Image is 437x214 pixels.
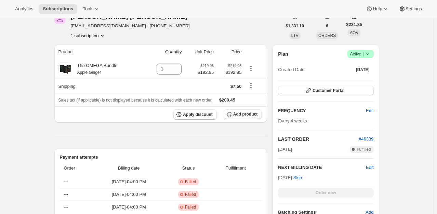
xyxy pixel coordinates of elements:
[326,23,328,29] span: 6
[54,79,144,94] th: Shipping
[359,136,373,143] button: #46339
[352,65,374,75] button: [DATE]
[95,191,163,198] span: [DATE] · 04:00 PM
[278,164,366,171] h2: NEXT BILLING DATE
[43,6,73,12] span: Subscriptions
[346,21,362,28] span: $221.85
[144,44,184,59] th: Quantity
[278,107,366,114] h2: FREQUENCY
[95,204,163,211] span: [DATE] · 04:00 PM
[58,98,213,103] span: Sales tax (if applicable) is not displayed because it is calculated with each new order.
[366,107,373,114] span: Edit
[278,86,373,95] button: Customer Portal
[313,88,344,93] span: Customer Portal
[278,136,359,143] h2: LAST ORDER
[278,175,302,180] span: [DATE] ·
[72,62,118,76] div: The OMEGA Bundle
[278,51,288,57] h2: Plan
[183,112,213,117] span: Apply discount
[282,21,308,31] button: $1,331.10
[71,23,196,29] span: [EMAIL_ADDRESS][DOMAIN_NAME] · [PHONE_NUMBER]
[71,13,196,20] div: [PERSON_NAME] [PERSON_NAME]
[64,192,68,197] span: ---
[167,165,210,172] span: Status
[356,67,370,72] span: [DATE]
[54,44,144,59] th: Product
[362,4,393,14] button: Help
[11,4,37,14] button: Analytics
[95,178,163,185] span: [DATE] · 04:00 PM
[83,6,93,12] span: Tools
[373,6,382,12] span: Help
[233,111,257,117] span: Add product
[291,33,299,38] span: LTV
[286,23,304,29] span: $1,331.10
[58,62,72,76] img: product img
[363,51,364,57] span: |
[60,154,262,161] h2: Payment attempts
[95,165,163,172] span: Billing date
[318,33,336,38] span: ORDERS
[224,109,262,119] button: Add product
[350,30,358,35] span: AOV
[362,105,378,116] button: Edit
[64,204,68,210] span: ---
[230,84,242,89] span: $7.50
[185,179,196,185] span: Failed
[219,97,235,103] span: $200.45
[214,165,258,172] span: Fulfillment
[198,69,214,76] span: $192.95
[406,6,422,12] span: Settings
[278,146,292,153] span: [DATE]
[293,174,302,181] span: Skip
[278,118,307,123] span: Every 4 weeks
[395,4,426,14] button: Settings
[54,13,65,24] span: Pam STILWELL
[173,109,217,120] button: Apply discount
[357,147,371,152] span: Fulfilled
[185,192,196,197] span: Failed
[79,4,104,14] button: Tools
[350,51,371,57] span: Active
[216,44,243,59] th: Price
[278,66,304,73] span: Created Date
[71,32,106,39] button: Product actions
[60,161,93,176] th: Order
[64,179,68,184] span: ---
[246,82,256,89] button: Shipping actions
[246,65,256,72] button: Product actions
[39,4,77,14] button: Subscriptions
[77,70,101,75] small: Apple Ginger
[228,64,241,68] small: $219.95
[289,172,306,183] button: Skip
[322,21,332,31] button: 6
[185,204,196,210] span: Failed
[15,6,33,12] span: Analytics
[184,44,216,59] th: Unit Price
[359,136,373,142] a: #46339
[218,69,241,76] span: $192.95
[366,164,373,171] button: Edit
[200,64,214,68] small: $219.95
